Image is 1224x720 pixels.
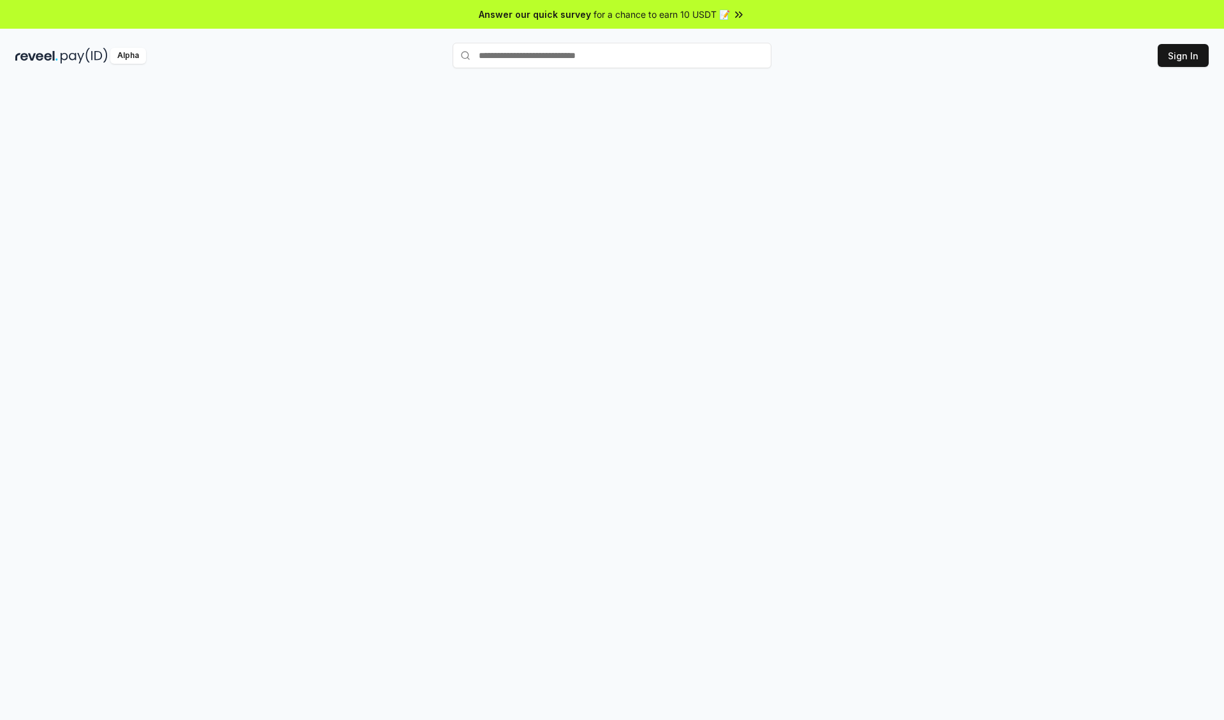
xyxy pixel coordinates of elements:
img: pay_id [61,48,108,64]
div: Alpha [110,48,146,64]
img: reveel_dark [15,48,58,64]
span: Answer our quick survey [479,8,591,21]
button: Sign In [1158,44,1209,67]
span: for a chance to earn 10 USDT 📝 [594,8,730,21]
